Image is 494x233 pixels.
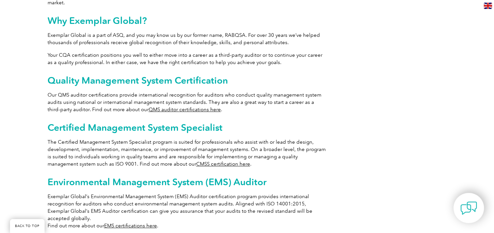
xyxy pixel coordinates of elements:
h2: Why Exemplar Global? [48,15,327,26]
h2: Certified Management System Specialist [48,122,327,133]
p: Exemplar Global is a part of ASQ, and you may know us by our former name, RABQSA. For over 30 yea... [48,32,327,46]
h2: Quality Management System Certification [48,75,327,86]
a: QMS auditor certifications here [149,107,221,113]
a: EMS certifications here [104,223,157,229]
p: Your CQA certification positions you well to either move into a career as a third-party auditor o... [48,51,327,66]
img: en [484,3,492,9]
a: BACK TO TOP [10,219,45,233]
h2: Environmental Management System (EMS) Auditor [48,177,327,187]
img: contact-chat.png [460,200,477,216]
p: Our QMS auditor certifications provide international recognition for auditors who conduct quality... [48,91,327,113]
a: CMSS certification here [196,161,250,167]
p: Exemplar Global’s Environmental Management System (EMS) Auditor certification program provides in... [48,193,327,229]
p: The Certified Management System Specialist program is suited for professionals who assist with or... [48,138,327,168]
